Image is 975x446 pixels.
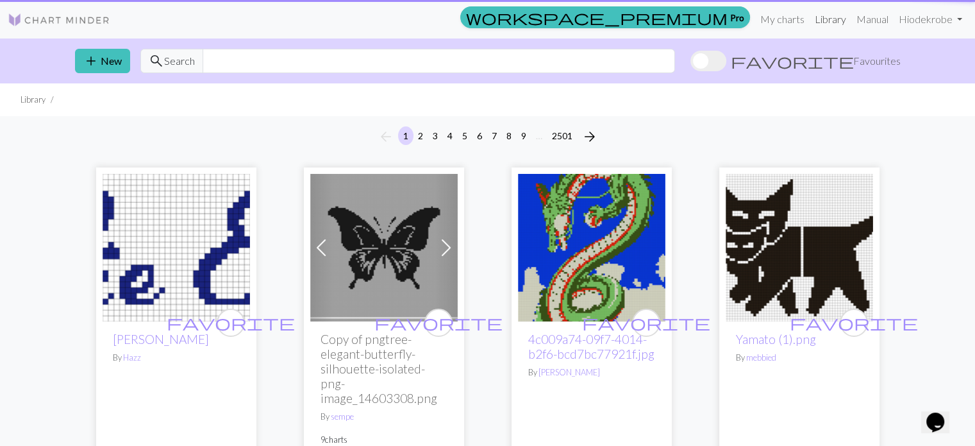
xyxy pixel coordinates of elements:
[853,53,901,69] span: Favourites
[736,332,816,347] a: Yamato (1).png
[528,332,654,361] a: 4c009a74-09f7-4014-b2f6-bcd7bc77921f.jpg
[8,12,110,28] img: Logo
[726,240,873,252] a: Yamato (1).png
[321,411,447,423] p: By
[790,313,918,332] span: favorite
[690,49,901,73] label: Show favourites
[457,126,472,145] button: 5
[424,309,453,337] button: favourite
[398,126,413,145] button: 1
[538,367,600,377] a: [PERSON_NAME]
[164,53,195,69] span: Search
[528,366,655,379] p: By
[21,94,46,106] li: Library
[790,310,918,336] i: favourite
[582,313,710,332] span: favorite
[113,352,240,364] p: By
[310,174,458,322] img: pngtree-elegant-butterfly-silhouette-isolated-png-image_14603308.png
[577,126,603,147] button: Next
[894,6,967,32] a: Hiodekrobe
[428,126,443,145] button: 3
[921,395,962,433] iframe: chat widget
[810,6,851,32] a: Library
[518,174,665,322] img: 4c009a74-09f7-4014-b2f6-bcd7bc77921f.jpg
[582,310,710,336] i: favourite
[123,352,141,363] a: Hazz
[167,313,295,332] span: favorite
[83,52,99,70] span: add
[736,352,863,364] p: By
[466,8,728,26] span: workspace_premium
[632,309,660,337] button: favourite
[851,6,894,32] a: Manual
[726,174,873,322] img: Yamato (1).png
[547,126,578,145] button: 2501
[472,126,487,145] button: 6
[167,310,295,336] i: favourite
[321,332,447,406] h2: Copy of pngtree-elegant-butterfly-silhouette-isolated-png-image_14603308.png
[103,174,250,322] img: Billie
[374,310,503,336] i: favourite
[442,126,458,145] button: 4
[374,313,503,332] span: favorite
[518,240,665,252] a: 4c009a74-09f7-4014-b2f6-bcd7bc77921f.jpg
[310,240,458,252] a: pngtree-elegant-butterfly-silhouette-isolated-png-image_14603308.png
[501,126,517,145] button: 8
[516,126,531,145] button: 9
[487,126,502,145] button: 7
[840,309,868,337] button: favourite
[149,52,164,70] span: search
[103,240,250,252] a: Billie
[331,411,354,422] a: sempe
[75,49,130,73] button: New
[217,309,245,337] button: favourite
[731,52,854,70] span: favorite
[460,6,750,28] a: Pro
[755,6,810,32] a: My charts
[373,126,603,147] nav: Page navigation
[582,129,597,144] i: Next
[582,128,597,146] span: arrow_forward
[321,434,447,446] p: 9 charts
[746,352,776,363] a: mebbied
[413,126,428,145] button: 2
[113,332,209,347] a: [PERSON_NAME]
